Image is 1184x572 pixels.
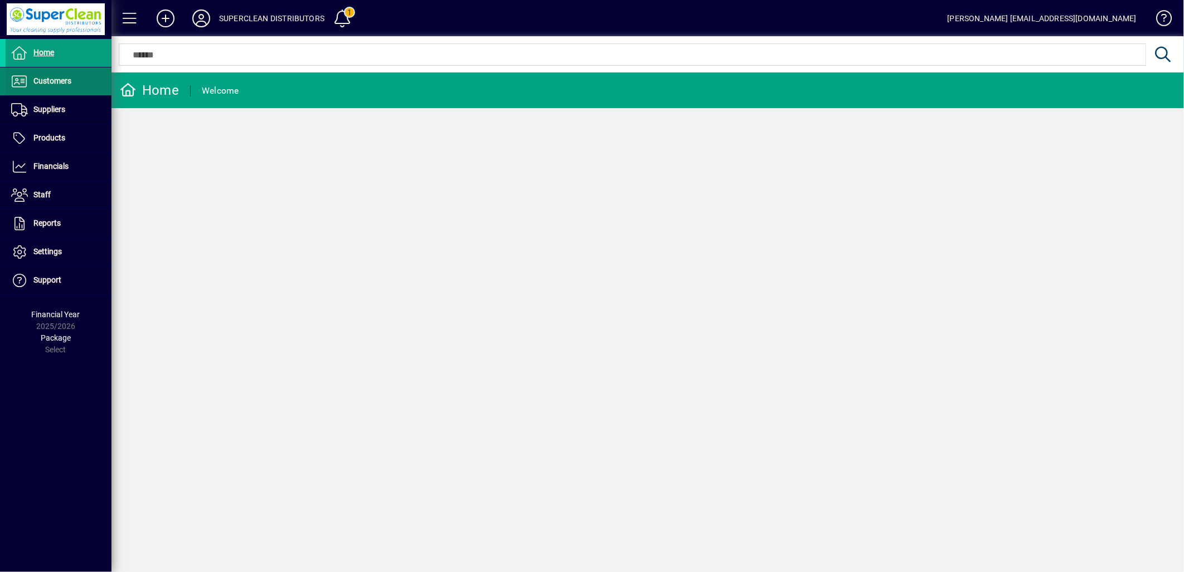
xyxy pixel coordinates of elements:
[33,133,65,142] span: Products
[148,8,183,28] button: Add
[6,181,111,209] a: Staff
[120,81,179,99] div: Home
[6,266,111,294] a: Support
[6,67,111,95] a: Customers
[33,247,62,256] span: Settings
[6,238,111,266] a: Settings
[183,8,219,28] button: Profile
[6,210,111,237] a: Reports
[6,96,111,124] a: Suppliers
[33,162,69,171] span: Financials
[32,310,80,319] span: Financial Year
[33,275,61,284] span: Support
[33,105,65,114] span: Suppliers
[1148,2,1170,38] a: Knowledge Base
[33,190,51,199] span: Staff
[33,48,54,57] span: Home
[6,153,111,181] a: Financials
[219,9,324,27] div: SUPERCLEAN DISTRIBUTORS
[202,82,239,100] div: Welcome
[948,9,1137,27] div: [PERSON_NAME] [EMAIL_ADDRESS][DOMAIN_NAME]
[33,76,71,85] span: Customers
[41,333,71,342] span: Package
[33,219,61,227] span: Reports
[6,124,111,152] a: Products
